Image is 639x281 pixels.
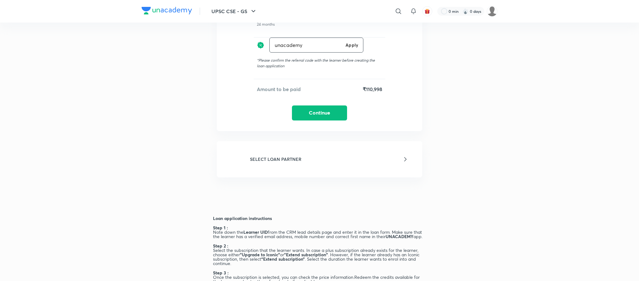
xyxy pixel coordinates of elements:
span: Please confirm the referral code with the learner before creating the loan application [257,58,375,68]
h5: Amount to be paid [257,85,301,93]
h6: Apply [345,42,358,48]
button: UPSC CSE - GS [208,5,261,18]
img: Pranesh [487,6,497,17]
strong: "Extend subscription" [284,252,328,258]
strong: "Upgrade to Iconic" [240,252,280,258]
button: avatar [422,6,432,16]
h6: Note down the from the CRM lead details page and enter it in the loan form. Make sure that the le... [213,230,426,239]
h6: Select the subscription that the learner wants. In case a plus subscription already exists for th... [213,248,426,266]
h6: Step 3 : [213,271,232,275]
img: streak [462,8,469,14]
img: Company Logo [142,7,192,14]
img: avatar [424,8,430,14]
strong: UNACADEMY [386,233,413,239]
h5: ₹110,998 [363,85,382,93]
strong: Learner UID [243,229,268,235]
h6: SELECT LOAN PARTNER [250,156,301,162]
input: Have a referral code? [270,38,343,52]
p: 24 months [257,22,382,27]
button: Continue [292,105,347,120]
h6: Step 1 : [213,226,232,230]
h6: Loan application instructions [213,216,426,221]
h6: Step 2 : [213,244,232,248]
strong: “Extend subscription” [261,256,305,262]
a: Company Logo [142,7,192,16]
img: discount [257,38,264,53]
